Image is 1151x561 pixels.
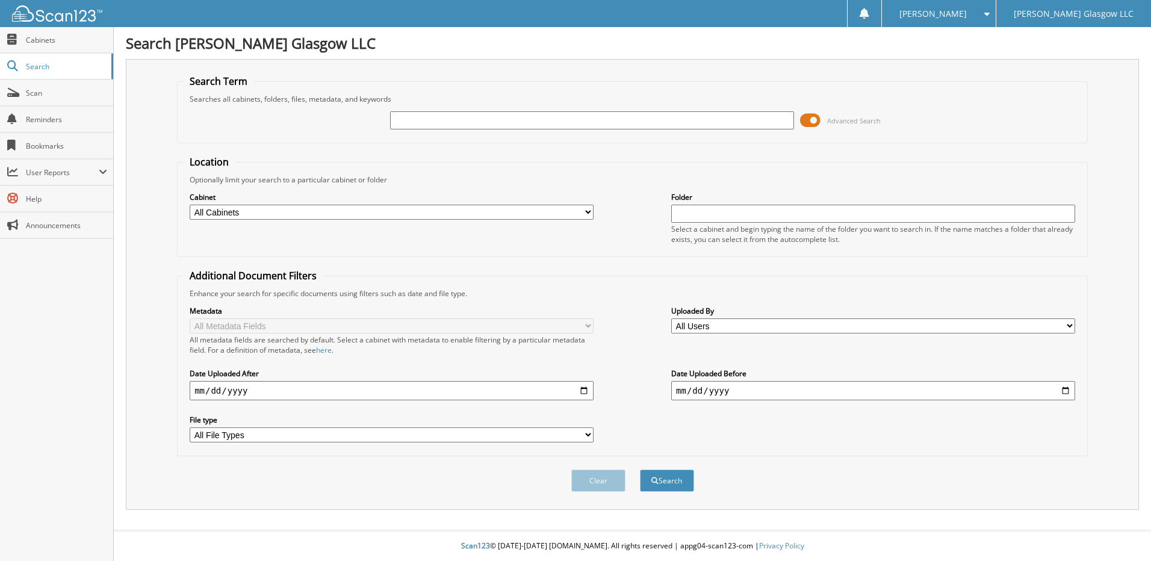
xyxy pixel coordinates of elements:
[190,381,594,400] input: start
[671,192,1075,202] label: Folder
[571,470,625,492] button: Clear
[184,94,1081,104] div: Searches all cabinets, folders, files, metadata, and keywords
[26,114,107,125] span: Reminders
[671,306,1075,316] label: Uploaded By
[190,306,594,316] label: Metadata
[184,75,253,88] legend: Search Term
[899,10,967,17] span: [PERSON_NAME]
[827,116,881,125] span: Advanced Search
[26,88,107,98] span: Scan
[759,541,804,551] a: Privacy Policy
[190,192,594,202] label: Cabinet
[1014,10,1134,17] span: [PERSON_NAME] Glasgow LLC
[26,35,107,45] span: Cabinets
[26,220,107,231] span: Announcements
[184,175,1081,185] div: Optionally limit your search to a particular cabinet or folder
[671,381,1075,400] input: end
[26,194,107,204] span: Help
[190,335,594,355] div: All metadata fields are searched by default. Select a cabinet with metadata to enable filtering b...
[184,288,1081,299] div: Enhance your search for specific documents using filters such as date and file type.
[26,167,99,178] span: User Reports
[461,541,490,551] span: Scan123
[26,61,105,72] span: Search
[114,532,1151,561] div: © [DATE]-[DATE] [DOMAIN_NAME]. All rights reserved | appg04-scan123-com |
[316,345,332,355] a: here
[640,470,694,492] button: Search
[190,368,594,379] label: Date Uploaded After
[12,5,102,22] img: scan123-logo-white.svg
[126,33,1139,53] h1: Search [PERSON_NAME] Glasgow LLC
[184,269,323,282] legend: Additional Document Filters
[190,415,594,425] label: File type
[671,224,1075,244] div: Select a cabinet and begin typing the name of the folder you want to search in. If the name match...
[184,155,235,169] legend: Location
[671,368,1075,379] label: Date Uploaded Before
[26,141,107,151] span: Bookmarks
